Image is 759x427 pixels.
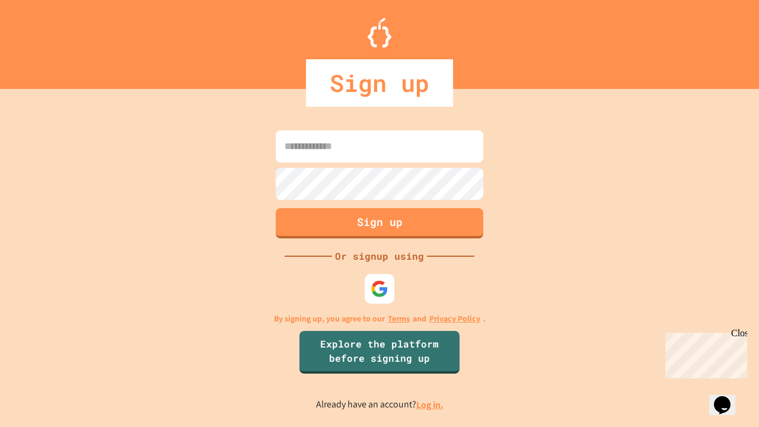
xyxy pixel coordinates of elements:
[332,249,427,263] div: Or signup using
[274,313,486,325] p: By signing up, you agree to our and .
[316,397,444,412] p: Already have an account?
[416,399,444,411] a: Log in.
[299,331,460,374] a: Explore the platform before signing up
[276,208,483,238] button: Sign up
[661,328,747,378] iframe: chat widget
[306,59,453,107] div: Sign up
[371,280,388,298] img: google-icon.svg
[368,18,391,47] img: Logo.svg
[5,5,82,75] div: Chat with us now!Close
[709,380,747,415] iframe: chat widget
[429,313,480,325] a: Privacy Policy
[388,313,410,325] a: Terms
